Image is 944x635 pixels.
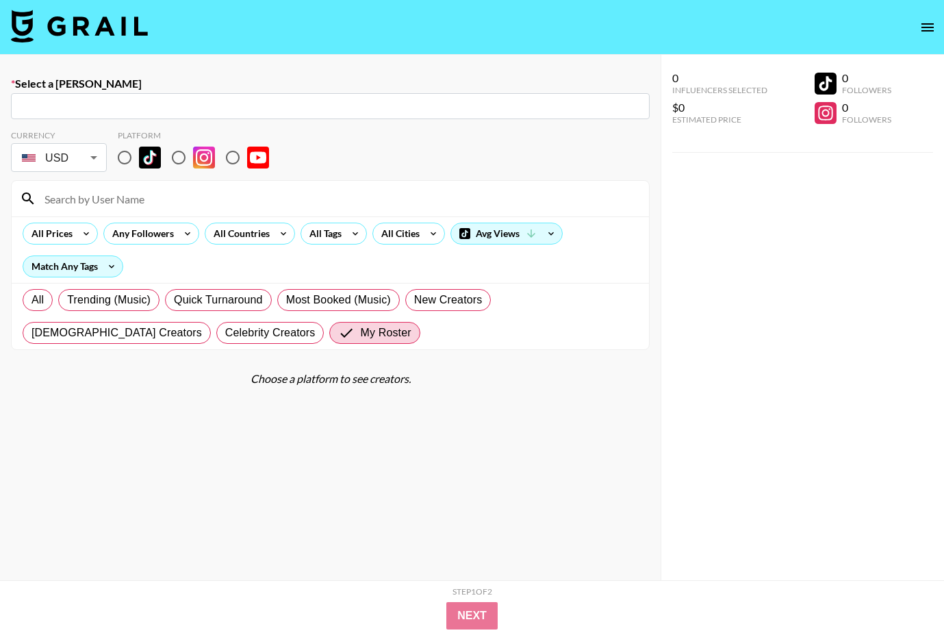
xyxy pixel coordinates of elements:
span: New Creators [414,292,483,308]
div: Step 1 of 2 [452,586,492,597]
span: All [31,292,44,308]
div: 0 [842,101,891,114]
button: Next [446,602,498,630]
div: Avg Views [451,223,562,244]
div: Estimated Price [672,114,767,125]
button: open drawer [914,14,941,41]
input: Search by User Name [36,188,641,210]
div: 0 [672,71,767,85]
span: My Roster [360,325,411,341]
span: Celebrity Creators [225,325,316,341]
div: All Prices [23,223,75,244]
div: Match Any Tags [23,256,123,277]
div: USD [14,146,104,170]
img: YouTube [247,147,269,169]
img: TikTok [139,147,161,169]
span: [DEMOGRAPHIC_DATA] Creators [31,325,202,341]
div: Followers [842,114,891,125]
span: Trending (Music) [67,292,151,308]
div: All Tags [301,223,344,244]
img: Grail Talent [11,10,148,42]
span: Quick Turnaround [174,292,263,308]
div: Currency [11,130,107,140]
label: Select a [PERSON_NAME] [11,77,650,90]
div: Followers [842,85,891,95]
div: Platform [118,130,280,140]
div: $0 [672,101,767,114]
div: Influencers Selected [672,85,767,95]
div: Choose a platform to see creators. [11,372,650,386]
img: Instagram [193,147,215,169]
div: Any Followers [104,223,177,244]
span: Most Booked (Music) [286,292,391,308]
div: All Countries [205,223,272,244]
div: All Cities [373,223,422,244]
div: 0 [842,71,891,85]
